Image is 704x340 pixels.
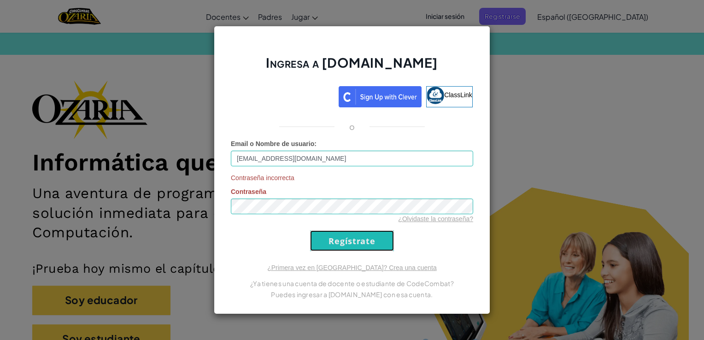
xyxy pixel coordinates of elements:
[339,86,422,107] img: clever_sso_button@2x.png
[231,188,266,195] span: Contraseña
[231,289,473,300] p: Puedes ingresar a [DOMAIN_NAME] con esa cuenta.
[444,91,472,99] span: ClassLink
[349,121,355,132] p: o
[427,87,444,104] img: classlink-logo-small.png
[310,230,394,251] input: Regístrate
[231,54,473,81] h2: Ingresa a [DOMAIN_NAME]
[231,139,317,148] label: :
[231,278,473,289] p: ¿Ya tienes una cuenta de docente o estudiante de CodeCombat?
[227,85,339,106] iframe: Botón Iniciar sesión con Google
[267,264,437,271] a: ¿Primera vez en [GEOGRAPHIC_DATA]? Crea una cuenta
[231,173,473,182] span: Contraseña incorrecta
[231,140,314,147] span: Email o Nombre de usuario
[398,215,473,223] a: ¿Olvidaste la contraseña?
